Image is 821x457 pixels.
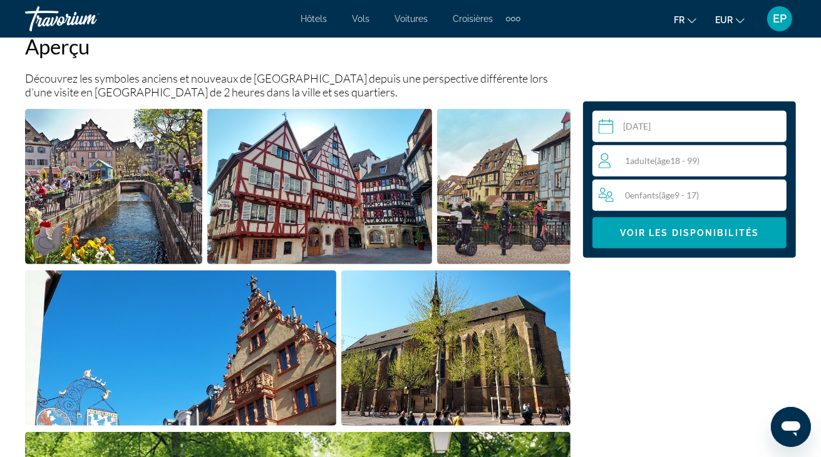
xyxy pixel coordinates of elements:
[773,13,787,25] span: EP
[25,71,571,99] p: Découvrez les symboles anciens et nouveaux de [GEOGRAPHIC_DATA] depuis une perspective différente...
[395,14,428,24] a: Voitures
[25,108,202,265] button: Open full-screen image slider
[341,270,571,426] button: Open full-screen image slider
[654,155,700,166] span: ( 18 - 99)
[661,190,674,200] span: âge
[674,15,684,25] span: fr
[301,14,328,24] a: Hôtels
[625,155,700,166] span: 1
[620,228,759,238] span: Voir les disponibilités
[25,3,150,35] a: Travorium
[771,407,811,447] iframe: Bouton de lancement de la fenêtre de messagerie
[25,270,336,426] button: Open full-screen image slider
[715,15,733,25] span: EUR
[625,190,699,200] span: 0
[630,155,654,166] span: Adulte
[630,190,659,200] span: Enfants
[25,34,571,59] h2: Aperçu
[592,217,787,249] button: Voir les disponibilités
[353,14,370,24] a: Vols
[659,190,699,200] span: ( 9 - 17)
[657,155,670,166] span: âge
[506,9,520,29] button: Extra navigation items
[715,11,745,29] button: Change currency
[437,108,571,265] button: Open full-screen image slider
[207,108,431,265] button: Open full-screen image slider
[763,6,796,32] button: User Menu
[453,14,493,24] a: Croisières
[592,145,787,211] button: Travelers: 1 adult, 0 children
[674,11,696,29] button: Change language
